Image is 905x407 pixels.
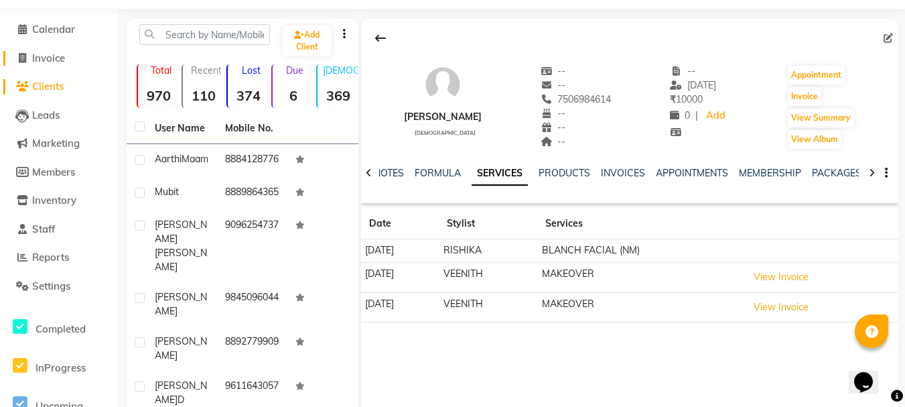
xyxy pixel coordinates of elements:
[182,153,208,165] span: Maam
[3,79,114,95] a: Clients
[415,167,461,179] a: FORMULA
[670,93,703,105] span: 10000
[739,167,801,179] a: MEMBERSHIP
[541,121,566,133] span: --
[541,93,612,105] span: 7506984614
[3,279,114,294] a: Settings
[155,335,207,361] span: [PERSON_NAME]
[188,64,224,76] p: Recent
[217,282,287,327] td: 9845096044
[323,64,358,76] p: [DEMOGRAPHIC_DATA]
[788,87,821,106] button: Invoice
[788,130,841,149] button: View Album
[32,52,65,64] span: Invoice
[32,280,70,292] span: Settings
[361,209,439,239] th: Date
[788,109,854,127] button: View Summary
[3,165,114,180] a: Members
[601,167,645,179] a: INVOICES
[423,64,463,105] img: avatar
[32,109,60,121] span: Leads
[283,25,332,56] a: Add Client
[32,23,75,36] span: Calendar
[233,64,269,76] p: Lost
[139,24,270,45] input: Search by Name/Mobile/Email/Code
[748,297,815,318] button: View Invoice
[670,79,716,91] span: [DATE]
[155,186,179,198] span: mubit
[32,251,69,264] span: Reports
[3,108,114,123] a: Leads
[788,66,845,84] button: Appointment
[228,87,269,104] strong: 374
[36,361,86,374] span: InProgress
[32,223,55,235] span: Staff
[275,64,314,76] p: Due
[472,162,528,186] a: SERVICES
[178,394,184,406] span: D
[32,166,75,178] span: Members
[703,107,727,125] a: Add
[32,80,64,93] span: Clients
[537,209,743,239] th: Services
[439,262,537,292] td: VEENITH
[537,262,743,292] td: MAKEOVER
[155,380,207,406] span: [PERSON_NAME]
[273,87,314,104] strong: 6
[812,167,861,179] a: PACKAGES
[183,87,224,104] strong: 110
[541,107,566,119] span: --
[539,167,590,179] a: PRODUCTS
[3,250,114,266] a: Reports
[361,239,439,263] td: [DATE]
[656,167,728,179] a: APPOINTMENTS
[439,239,537,263] td: RISHIKA
[3,51,114,66] a: Invoice
[32,194,76,207] span: Inventory
[3,193,114,209] a: Inventory
[217,144,287,177] td: 8884128776
[541,65,566,77] span: --
[366,25,395,51] div: Back to Client
[537,292,743,323] td: MAKEOVER
[748,267,815,288] button: View Invoice
[147,113,217,144] th: User Name
[217,327,287,371] td: 8892779909
[374,167,404,179] a: NOTES
[217,177,287,210] td: 8889864365
[217,210,287,282] td: 9096254737
[32,137,80,150] span: Marketing
[415,129,476,136] span: [DEMOGRAPHIC_DATA]
[670,109,690,121] span: 0
[439,292,537,323] td: VEENITH
[36,323,86,335] span: Completed
[217,113,287,144] th: Mobile No.
[138,87,179,104] strong: 970
[155,247,207,273] span: [PERSON_NAME]
[155,219,207,245] span: [PERSON_NAME]
[318,87,358,104] strong: 369
[670,93,676,105] span: ₹
[439,209,537,239] th: Stylist
[670,65,695,77] span: --
[541,135,566,148] span: --
[541,79,566,91] span: --
[3,136,114,152] a: Marketing
[3,222,114,237] a: Staff
[361,292,439,323] td: [DATE]
[361,262,439,292] td: [DATE]
[849,353,892,394] iframe: chat widget
[3,22,114,38] a: Calendar
[155,291,207,317] span: [PERSON_NAME]
[155,153,182,165] span: Aarthi
[143,64,179,76] p: Total
[537,239,743,263] td: BLANCH FACIAL (NM)
[695,109,698,123] span: |
[404,110,482,124] div: [PERSON_NAME]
